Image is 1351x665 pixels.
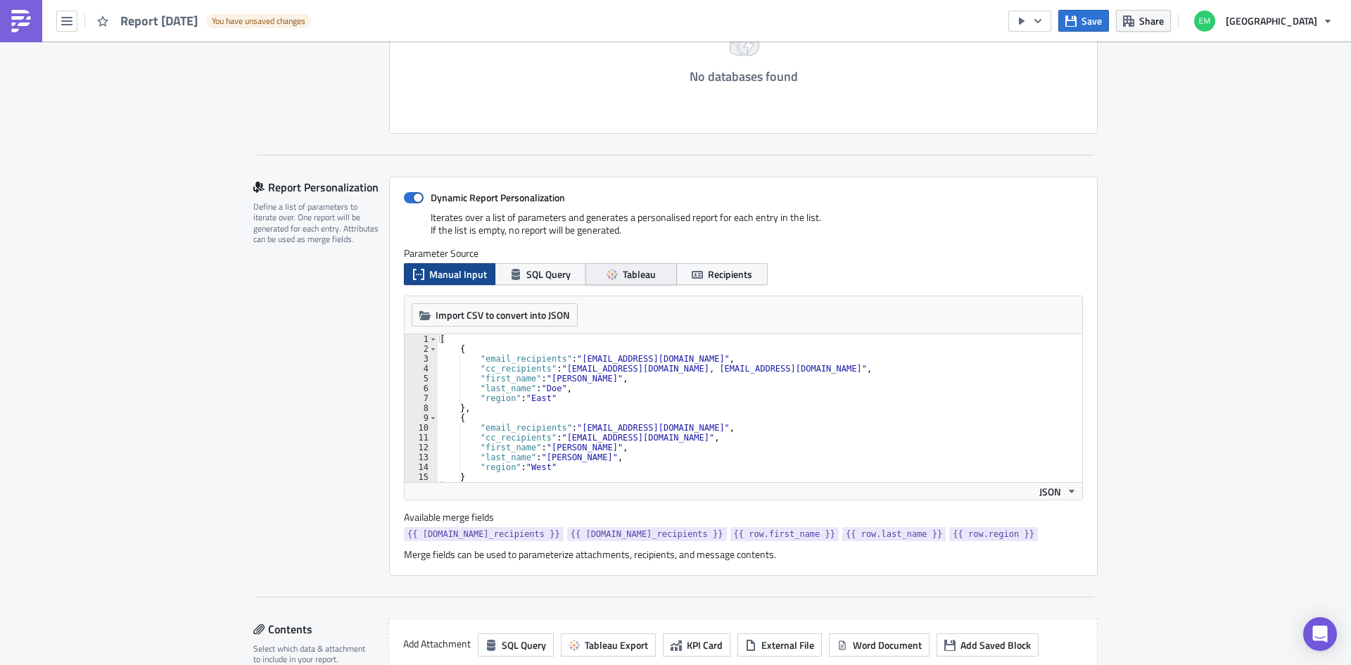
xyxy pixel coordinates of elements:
[734,527,836,541] span: {{ row.first_name }}
[623,267,656,281] span: Tableau
[436,308,570,322] span: Import CSV to convert into JSON
[405,423,438,433] div: 10
[1039,484,1061,499] span: JSON
[676,263,768,285] button: Recipients
[404,263,495,285] button: Manual Input
[737,633,822,657] button: External File
[949,527,1038,541] a: {{ row.region }}
[405,393,438,403] div: 7
[412,303,578,327] button: Import CSV to convert into JSON
[690,70,798,84] h4: No databases found
[403,633,471,654] label: Add Attachment
[404,527,564,541] a: {{ [DOMAIN_NAME]_recipients }}
[120,13,199,29] span: Report [DATE]
[1058,10,1109,32] button: Save
[585,263,677,285] button: Tableau
[405,384,438,393] div: 6
[404,211,1083,247] div: Iterates over a list of parameters and generates a personalised report for each entry in the list...
[1186,6,1340,37] button: [GEOGRAPHIC_DATA]
[405,452,438,462] div: 13
[846,527,942,541] span: {{ row.last_name }}
[663,633,730,657] button: KPI Card
[571,527,723,541] span: {{ [DOMAIN_NAME]_recipients }}
[960,638,1031,652] span: Add Saved Block
[405,462,438,472] div: 14
[495,263,586,285] button: SQL Query
[405,344,438,354] div: 2
[730,527,839,541] a: {{ row.first_name }}
[253,177,389,198] div: Report Personalization
[1193,9,1217,33] img: Avatar
[829,633,930,657] button: Word Document
[404,548,1083,561] div: Merge fields can be used to parameterize attachments, recipients, and message contents.
[405,354,438,364] div: 3
[253,619,372,640] div: Contents
[429,267,487,281] span: Manual Input
[405,403,438,413] div: 8
[407,527,560,541] span: {{ [DOMAIN_NAME]_recipients }}
[405,334,438,344] div: 1
[405,374,438,384] div: 5
[431,190,565,205] strong: Dynamic Report Personalization
[404,511,509,524] label: Available merge fields
[526,267,571,281] span: SQL Query
[1139,13,1164,28] span: Share
[502,638,546,652] span: SQL Query
[1034,483,1082,500] button: JSON
[405,433,438,443] div: 11
[405,413,438,423] div: 9
[708,267,752,281] span: Recipients
[405,443,438,452] div: 12
[1116,10,1171,32] button: Share
[212,15,305,27] span: You have unsaved changes
[687,638,723,652] span: KPI Card
[853,638,922,652] span: Word Document
[1303,617,1337,651] div: Open Intercom Messenger
[253,643,372,665] div: Select which data & attachment to include in your report.
[1082,13,1102,28] span: Save
[253,201,380,245] div: Define a list of parameters to iterate over. One report will be generated for each entry. Attribu...
[405,364,438,374] div: 4
[567,527,727,541] a: {{ [DOMAIN_NAME]_recipients }}
[405,472,438,482] div: 15
[478,633,554,657] button: SQL Query
[561,633,656,657] button: Tableau Export
[10,10,32,32] img: PushMetrics
[842,527,946,541] a: {{ row.last_name }}
[937,633,1039,657] button: Add Saved Block
[953,527,1034,541] span: {{ row.region }}
[585,638,648,652] span: Tableau Export
[404,247,1083,260] label: Parameter Source
[761,638,814,652] span: External File
[1226,13,1317,28] span: [GEOGRAPHIC_DATA]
